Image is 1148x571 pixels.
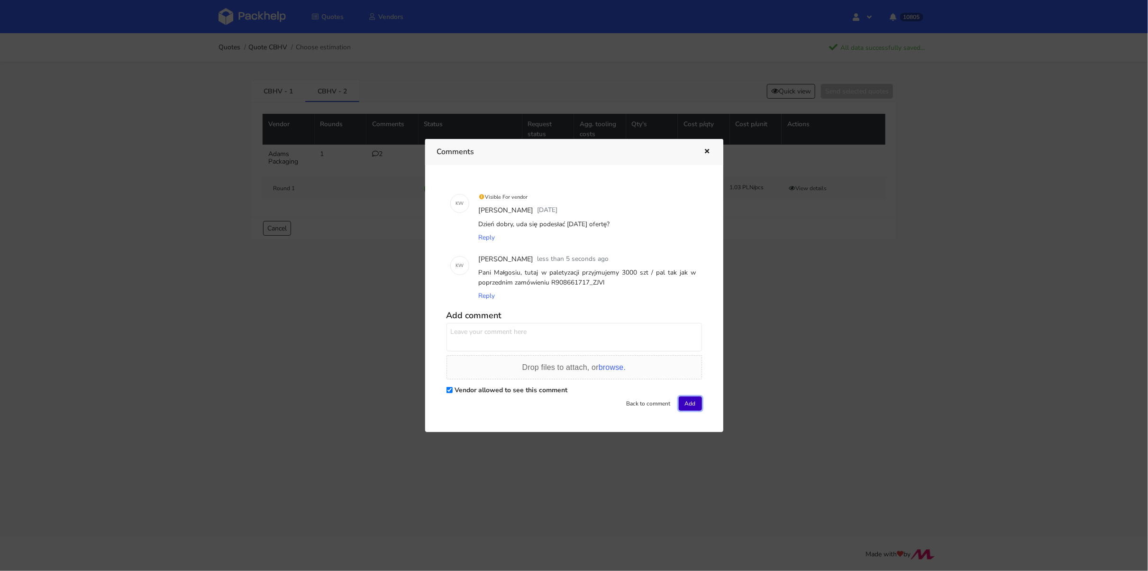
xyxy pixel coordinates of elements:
[479,291,495,300] span: Reply
[437,145,690,158] h3: Comments
[458,197,464,210] span: W
[522,363,626,371] span: Drop files to attach, or
[620,396,677,411] button: Back to comment
[455,386,568,395] label: Vendor allowed to see this comment
[536,203,560,218] div: [DATE]
[456,197,458,210] span: K
[536,252,611,267] div: less than 5 seconds ago
[458,259,464,272] span: W
[477,203,536,218] div: [PERSON_NAME]
[679,396,702,411] button: Add
[477,266,698,289] div: Pani Małgosiu, tutaj w paletyzacji przyjmujemy 3000 szt / pal tak jak w poprzednim zamówieniu R90...
[456,259,458,272] span: K
[477,218,698,231] div: Dzień dobry, uda się podesłać [DATE] ofertę?
[477,252,536,267] div: [PERSON_NAME]
[446,310,702,321] h5: Add comment
[479,233,495,242] span: Reply
[599,363,626,371] span: browse.
[479,193,528,201] small: Visible For vendor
